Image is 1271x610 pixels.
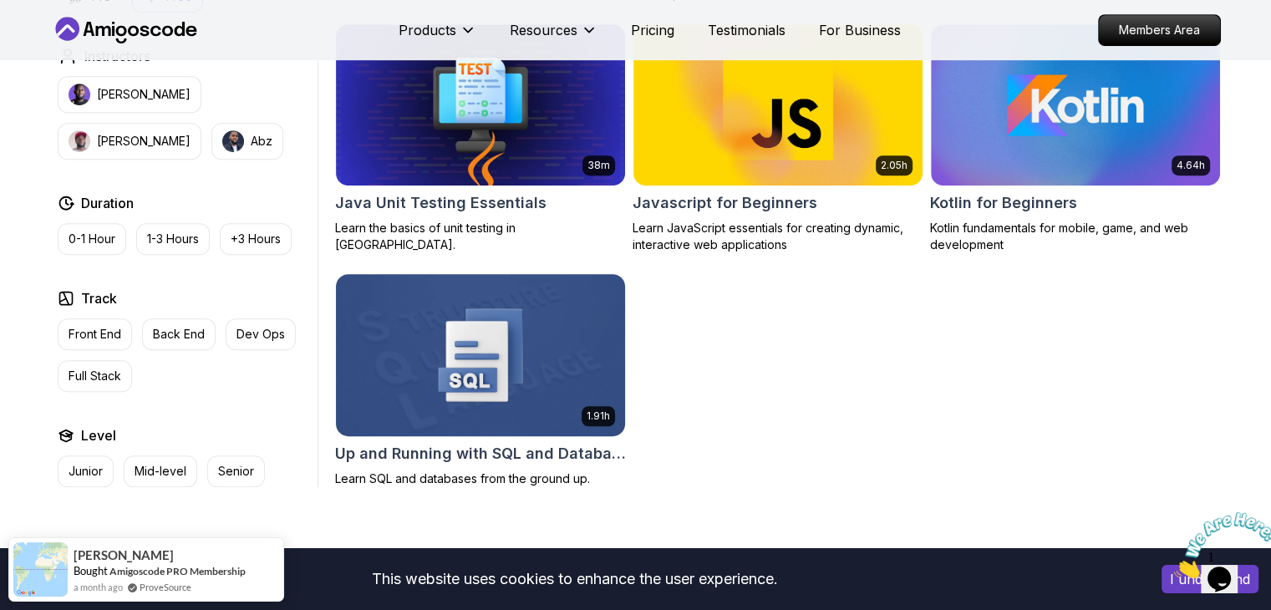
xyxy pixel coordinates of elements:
[930,23,1221,254] a: Kotlin for Beginners card4.64hKotlin for BeginnersKotlin fundamentals for mobile, game, and web d...
[708,20,785,40] a: Testimonials
[231,231,281,247] p: +3 Hours
[7,7,13,21] span: 1
[124,455,197,487] button: Mid-level
[69,463,103,480] p: Junior
[58,455,114,487] button: Junior
[13,561,1136,597] div: This website uses cookies to enhance the user experience.
[74,564,108,577] span: Bought
[97,86,191,103] p: [PERSON_NAME]
[69,84,90,105] img: instructor img
[74,580,123,594] span: a month ago
[399,20,456,40] p: Products
[58,223,126,255] button: 0-1 Hour
[142,318,216,350] button: Back End
[633,24,923,186] img: Javascript for Beginners card
[135,463,186,480] p: Mid-level
[399,20,476,53] button: Products
[510,20,577,40] p: Resources
[335,273,626,487] a: Up and Running with SQL and Databases card1.91hUp and Running with SQL and DatabasesLearn SQL and...
[1177,159,1205,172] p: 4.64h
[58,76,201,113] button: instructor img[PERSON_NAME]
[218,463,254,480] p: Senior
[328,270,632,440] img: Up and Running with SQL and Databases card
[336,24,625,186] img: Java Unit Testing Essentials card
[220,223,292,255] button: +3 Hours
[335,220,626,253] p: Learn the basics of unit testing in [GEOGRAPHIC_DATA].
[930,220,1221,253] p: Kotlin fundamentals for mobile, game, and web development
[81,193,134,213] h2: Duration
[109,565,246,577] a: Amigoscode PRO Membership
[335,442,626,465] h2: Up and Running with SQL and Databases
[931,24,1220,186] img: Kotlin for Beginners card
[69,368,121,384] p: Full Stack
[587,409,610,423] p: 1.91h
[251,133,272,150] p: Abz
[69,130,90,152] img: instructor img
[819,20,901,40] a: For Business
[226,318,296,350] button: Dev Ops
[587,159,610,172] p: 38m
[136,223,210,255] button: 1-3 Hours
[211,123,283,160] button: instructor imgAbz
[633,191,817,215] h2: Javascript for Beginners
[153,326,205,343] p: Back End
[1167,506,1271,585] iframe: chat widget
[631,20,674,40] a: Pricing
[58,360,132,392] button: Full Stack
[335,191,547,215] h2: Java Unit Testing Essentials
[881,159,907,172] p: 2.05h
[633,220,923,253] p: Learn JavaScript essentials for creating dynamic, interactive web applications
[74,548,174,562] span: [PERSON_NAME]
[97,133,191,150] p: [PERSON_NAME]
[335,470,626,487] p: Learn SQL and databases from the ground up.
[930,191,1077,215] h2: Kotlin for Beginners
[69,326,121,343] p: Front End
[140,580,191,594] a: ProveSource
[147,231,199,247] p: 1-3 Hours
[69,231,115,247] p: 0-1 Hour
[335,23,626,254] a: Java Unit Testing Essentials card38mJava Unit Testing EssentialsLearn the basics of unit testing ...
[58,123,201,160] button: instructor img[PERSON_NAME]
[633,23,923,254] a: Javascript for Beginners card2.05hJavascript for BeginnersLearn JavaScript essentials for creatin...
[1162,565,1258,593] button: Accept cookies
[510,20,597,53] button: Resources
[1098,14,1221,46] a: Members Area
[13,542,68,597] img: provesource social proof notification image
[7,7,110,73] img: Chat attention grabber
[1099,15,1220,45] p: Members Area
[222,130,244,152] img: instructor img
[236,326,285,343] p: Dev Ops
[81,288,117,308] h2: Track
[58,318,132,350] button: Front End
[81,425,116,445] h2: Level
[207,455,265,487] button: Senior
